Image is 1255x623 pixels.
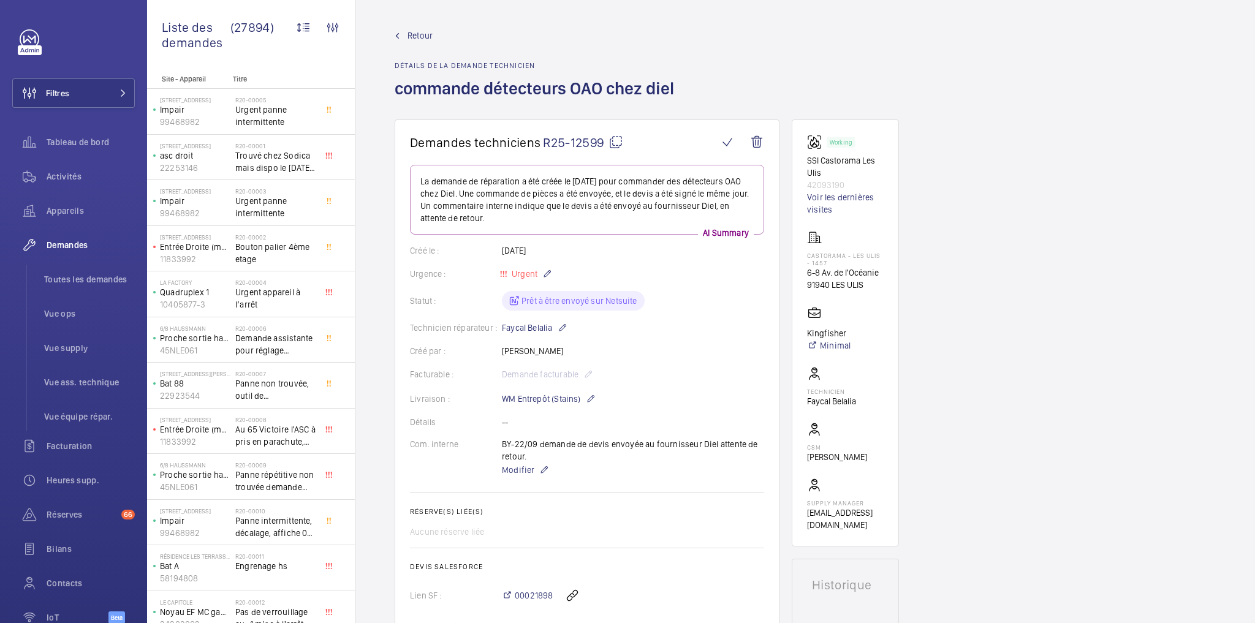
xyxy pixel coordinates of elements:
p: Proche sortie hall Pelletier [160,469,230,481]
p: Titre [233,75,314,83]
span: Trouvé chez Sodica mais dispo le [DATE] [URL][DOMAIN_NAME] [235,149,316,174]
p: 99468982 [160,527,230,539]
p: 45NLE061 [160,344,230,357]
p: Faycal Belalia [807,395,856,407]
span: Urgent panne intermittente [235,195,316,219]
span: Facturation [47,440,135,452]
p: Impair [160,195,230,207]
h2: R20-00008 [235,416,316,423]
p: Castorama - LES ULIS - 1457 [807,252,884,266]
h2: R20-00011 [235,553,316,560]
h2: R20-00003 [235,187,316,195]
span: Bilans [47,543,135,555]
p: SSI Castorama Les Ulis [807,154,884,179]
p: asc droit [160,149,230,162]
span: Vue supply [44,342,135,354]
p: 11833992 [160,436,230,448]
h2: R20-00001 [235,142,316,149]
p: [STREET_ADDRESS] [160,187,230,195]
p: [PERSON_NAME] [807,451,867,463]
span: Vue ops [44,308,135,320]
span: Urgent appareil à l’arrêt [235,286,316,311]
h1: commande détecteurs OAO chez diel [395,77,681,119]
span: Appareils [47,205,135,217]
p: 58194808 [160,572,230,584]
p: [EMAIL_ADDRESS][DOMAIN_NAME] [807,507,884,531]
p: La Factory [160,279,230,286]
span: Engrenage hs [235,560,316,572]
p: [STREET_ADDRESS][PERSON_NAME] [160,370,230,377]
h2: Détails de la demande technicien [395,61,681,70]
span: Demande assistante pour réglage d'opérateurs porte cabine double accès [235,332,316,357]
p: Résidence les Terrasse - [STREET_ADDRESS] [160,553,230,560]
p: 99468982 [160,207,230,219]
p: Le Capitole [160,598,230,606]
p: 6/8 Haussmann [160,461,230,469]
a: Voir les dernières visites [807,191,884,216]
span: Demandes techniciens [410,135,540,150]
p: 91940 LES ULIS [807,279,884,291]
p: Working [830,140,852,145]
p: WM Entrepôt (Stains) [502,391,596,406]
p: CSM [807,444,867,451]
p: Kingfisher [807,327,851,339]
span: 00021898 [515,589,553,602]
p: Supply manager [807,499,884,507]
p: 99468982 [160,116,230,128]
p: 22923544 [160,390,230,402]
p: [STREET_ADDRESS] [160,507,230,515]
h2: R20-00009 [235,461,316,469]
a: 00021898 [502,589,553,602]
span: Activités [47,170,135,183]
span: Au 65 Victoire l'ASC à pris en parachute, toutes les sécu coupé, il est au 3 ème, asc sans machin... [235,423,316,448]
p: Faycal Belalia [502,320,567,335]
span: Contacts [47,577,135,589]
p: Proche sortie hall Pelletier [160,332,230,344]
h2: Réserve(s) liée(s) [410,507,764,516]
p: 10405877-3 [160,298,230,311]
h2: R20-00005 [235,96,316,104]
p: 6/8 Haussmann [160,325,230,332]
span: Urgent [509,269,537,279]
span: Bouton palier 4ème etage [235,241,316,265]
span: Vue équipe répar. [44,410,135,423]
p: Technicien [807,388,856,395]
p: Entrée Droite (monte-charge) [160,423,230,436]
span: Retour [408,29,433,42]
span: Urgent panne intermittente [235,104,316,128]
h2: R20-00004 [235,279,316,286]
p: 45NLE061 [160,481,230,493]
span: Filtres [46,87,69,99]
span: Modifier [502,464,534,476]
p: 22253146 [160,162,230,174]
a: Minimal [807,339,851,352]
p: La demande de réparation a été créée le [DATE] pour commander des détecteurs OAO chez Diel. Une c... [420,175,754,224]
span: Demandes [47,239,135,251]
span: Heures supp. [47,474,135,486]
p: Bat 88 [160,377,230,390]
span: Vue ass. technique [44,376,135,388]
h2: R20-00007 [235,370,316,377]
span: 66 [121,510,135,519]
span: Réserves [47,508,116,521]
p: Quadruplex 1 [160,286,230,298]
p: [STREET_ADDRESS] [160,142,230,149]
p: Entrée Droite (monte-charge) [160,241,230,253]
span: Panne répétitive non trouvée demande assistance expert technique [235,469,316,493]
span: Panne intermittente, décalage, affiche 0 au palier alors que l'appareil se trouve au 1er étage, c... [235,515,316,539]
p: 11833992 [160,253,230,265]
p: AI Summary [698,227,754,239]
p: [STREET_ADDRESS] [160,416,230,423]
img: fire_alarm.svg [807,135,827,149]
span: Tableau de bord [47,136,135,148]
span: Toutes les demandes [44,273,135,285]
span: R25-12599 [543,135,623,150]
h2: R20-00012 [235,598,316,606]
p: Site - Appareil [147,75,228,83]
p: [STREET_ADDRESS] [160,233,230,241]
p: 6-8 Av. de l'Océanie [807,266,884,279]
p: 42093190 [807,179,884,191]
p: Impair [160,104,230,116]
p: Impair [160,515,230,527]
p: [STREET_ADDRESS] [160,96,230,104]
